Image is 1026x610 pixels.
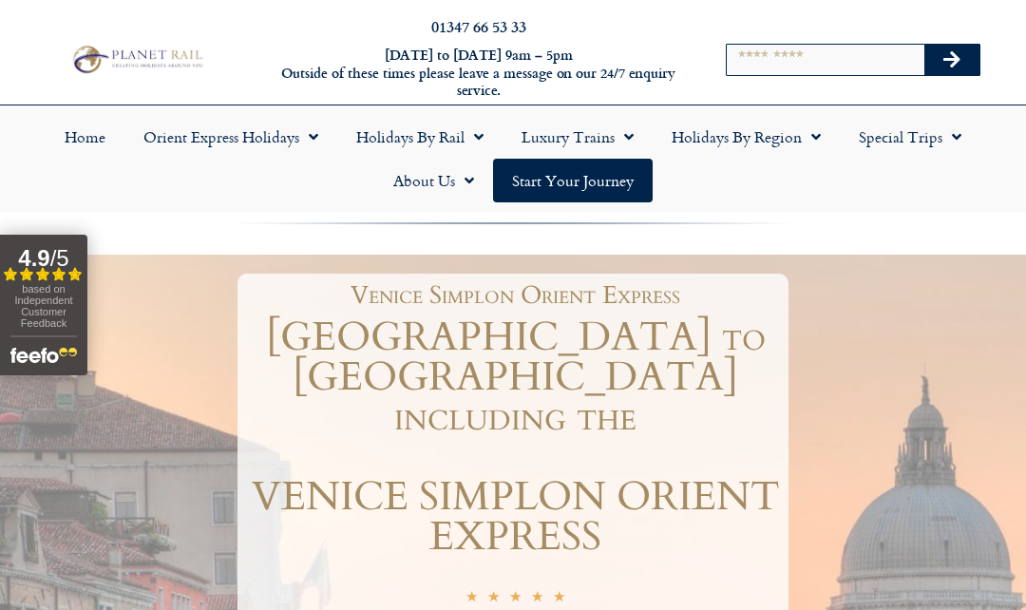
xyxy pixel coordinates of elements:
[531,590,543,608] i: ☆
[503,115,653,159] a: Luxury Trains
[840,115,980,159] a: Special Trips
[67,43,206,77] img: Planet Rail Train Holidays Logo
[337,115,503,159] a: Holidays by Rail
[252,283,779,308] h1: Venice Simplon Orient Express
[9,115,1016,202] nav: Menu
[509,590,522,608] i: ☆
[46,115,124,159] a: Home
[278,47,679,100] h6: [DATE] to [DATE] 9am – 5pm Outside of these times please leave a message on our 24/7 enquiry serv...
[653,115,840,159] a: Holidays by Region
[465,588,565,608] div: 5/5
[924,45,979,75] button: Search
[553,590,565,608] i: ☆
[431,15,526,37] a: 01347 66 53 33
[374,159,493,202] a: About Us
[487,590,500,608] i: ☆
[465,590,478,608] i: ☆
[124,115,337,159] a: Orient Express Holidays
[242,317,788,557] h1: [GEOGRAPHIC_DATA] to [GEOGRAPHIC_DATA] including the VENICE SIMPLON ORIENT EXPRESS
[493,159,653,202] a: Start your Journey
